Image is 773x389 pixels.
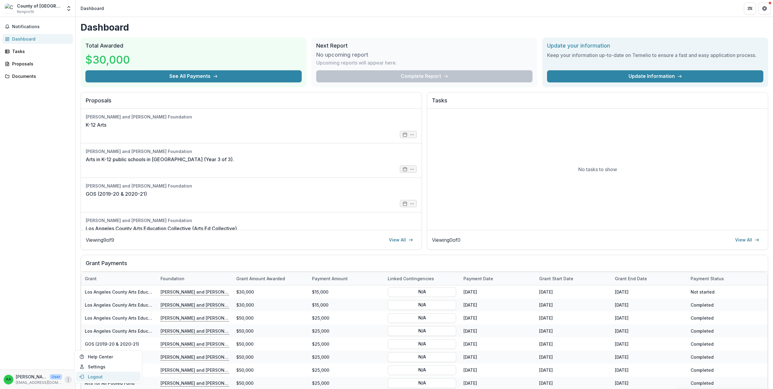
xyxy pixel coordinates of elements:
div: [DATE] [536,285,611,298]
nav: breadcrumb [78,4,106,13]
div: Grant amount awarded [233,272,308,285]
p: No tasks to show [578,166,617,173]
button: Partners [744,2,756,15]
h2: Proposals [86,97,417,109]
a: View All [732,235,763,245]
p: [PERSON_NAME] and [PERSON_NAME] Foundation [161,327,229,334]
div: Linked Contingencies [384,272,460,285]
h2: Update your information [547,42,763,49]
h3: No upcoming report [316,52,368,58]
a: GOS (2019-20 & 2020-21) [86,190,147,198]
div: Tasks [12,48,68,55]
div: $50,000 [233,311,308,324]
button: N/A [388,365,456,375]
p: [PERSON_NAME] and [PERSON_NAME] Foundation [161,341,229,347]
button: N/A [388,378,456,388]
a: K-12 Arts [86,121,106,128]
div: [DATE] [536,324,611,337]
p: [EMAIL_ADDRESS][DOMAIN_NAME] [16,380,62,385]
button: See All Payments [85,70,302,82]
a: Los Angeles County Arts Education Collective (Arts Ed Collective) [85,328,223,334]
div: [DATE] [536,364,611,377]
button: More [65,376,72,383]
div: Payment Amount [308,272,384,285]
div: [DATE] [460,337,536,351]
a: GOS (2019-20 & 2020-21) [85,341,139,347]
div: Documents [12,73,68,79]
a: Tasks [2,46,73,56]
div: [DATE] [536,337,611,351]
h2: Tasks [432,97,763,109]
div: $50,000 [233,324,308,337]
div: $25,000 [308,337,384,351]
div: Foundation [157,272,233,285]
div: Dashboard [81,5,104,12]
div: $50,000 [233,351,308,364]
h3: Keep your information up-to-date on Temelio to ensure a fast and easy application process. [547,52,763,59]
a: Los Angeles County Arts Education Collective (Arts Ed Collective) [85,315,223,321]
div: Completed [687,337,763,351]
p: [PERSON_NAME] [16,374,47,380]
div: Grant [81,272,157,285]
div: [DATE] [460,351,536,364]
div: $25,000 [308,364,384,377]
a: Documents [2,71,73,81]
p: Viewing 9 of 9 [86,236,114,244]
span: Notifications [12,24,71,29]
div: Grant start date [536,272,611,285]
div: [DATE] [460,364,536,377]
div: Completed [687,298,763,311]
span: Nonprofit [17,9,34,15]
button: N/A [388,339,456,349]
a: Los Angeles County Arts Education Collective, GOS, 2024 [85,302,207,308]
button: N/A [388,287,456,297]
div: [DATE] [460,311,536,324]
button: N/A [388,313,456,323]
div: Grant end date [611,272,687,285]
div: Grant amount awarded [233,275,289,282]
div: $50,000 [233,337,308,351]
div: Linked Contingencies [384,275,438,282]
a: View All [385,235,417,245]
a: Proposals [2,59,73,69]
button: Notifications [2,22,73,32]
p: [PERSON_NAME] and [PERSON_NAME] Foundation [161,314,229,321]
div: $25,000 [308,311,384,324]
img: County of Los Angeles [5,4,15,13]
div: $30,000 [233,285,308,298]
div: $25,000 [308,351,384,364]
div: $30,000 [233,298,308,311]
button: N/A [388,352,456,362]
div: Payment Amount [308,275,351,282]
div: [DATE] [611,298,687,311]
div: [DATE] [611,351,687,364]
div: [DATE] [611,311,687,324]
div: Payment date [460,272,536,285]
h2: Next Report [316,42,532,49]
div: Not started [687,285,763,298]
h1: Dashboard [81,22,768,33]
div: $25,000 [308,324,384,337]
p: Upcoming reports will appear here. [316,59,397,66]
div: [DATE] [536,311,611,324]
div: [DATE] [611,285,687,298]
div: $15,000 [308,285,384,298]
p: [PERSON_NAME] and [PERSON_NAME] Foundation [161,301,229,308]
div: [DATE] [536,351,611,364]
div: $50,000 [233,364,308,377]
button: Get Help [758,2,771,15]
button: N/A [388,300,456,310]
a: Arts in K-12 public schools in [GEOGRAPHIC_DATA] (Year 3 of 3). [86,156,234,163]
div: Abe Ahn [6,377,11,381]
p: [PERSON_NAME] and [PERSON_NAME] Foundation [161,288,229,295]
div: $15,000 [308,298,384,311]
div: Completed [687,364,763,377]
div: Dashboard [12,36,68,42]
